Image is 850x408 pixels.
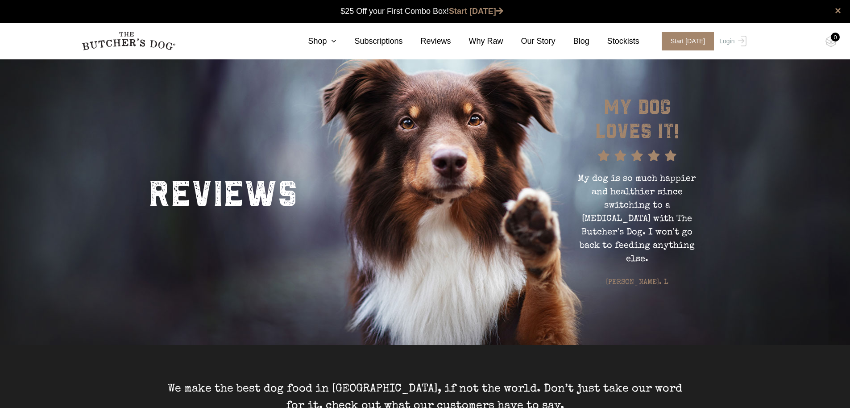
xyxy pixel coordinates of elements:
a: close [835,5,841,16]
img: review stars [598,150,676,161]
h2: Reviews [149,162,298,221]
span: Start [DATE] [662,32,714,50]
div: 0 [831,33,840,42]
a: Blog [556,35,589,47]
p: My dog is so much happier and healthier since switching to a [MEDICAL_DATA] with The Butcher's Do... [572,172,702,266]
a: Login [717,32,746,50]
a: Start [DATE] [449,7,503,16]
a: Our Story [503,35,556,47]
a: Stockists [589,35,639,47]
a: Shop [290,35,336,47]
p: [PERSON_NAME]. L [572,277,702,288]
a: Reviews [403,35,451,47]
h2: MY DOG LOVES IT! [590,95,684,143]
a: Why Raw [451,35,503,47]
a: Subscriptions [336,35,402,47]
a: Start [DATE] [653,32,717,50]
img: TBD_Cart-Empty.png [825,36,837,47]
